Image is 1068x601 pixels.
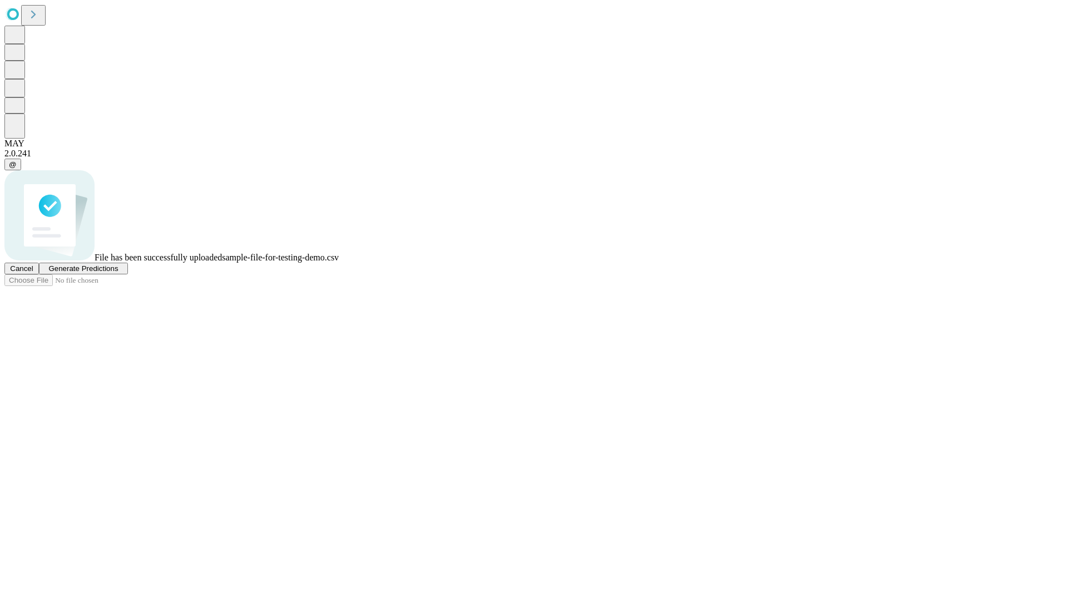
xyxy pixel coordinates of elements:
button: Generate Predictions [39,263,128,274]
span: File has been successfully uploaded [95,253,222,262]
span: Generate Predictions [48,264,118,273]
div: 2.0.241 [4,149,1064,159]
button: @ [4,159,21,170]
span: @ [9,160,17,169]
div: MAY [4,139,1064,149]
span: sample-file-for-testing-demo.csv [222,253,339,262]
button: Cancel [4,263,39,274]
span: Cancel [10,264,33,273]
